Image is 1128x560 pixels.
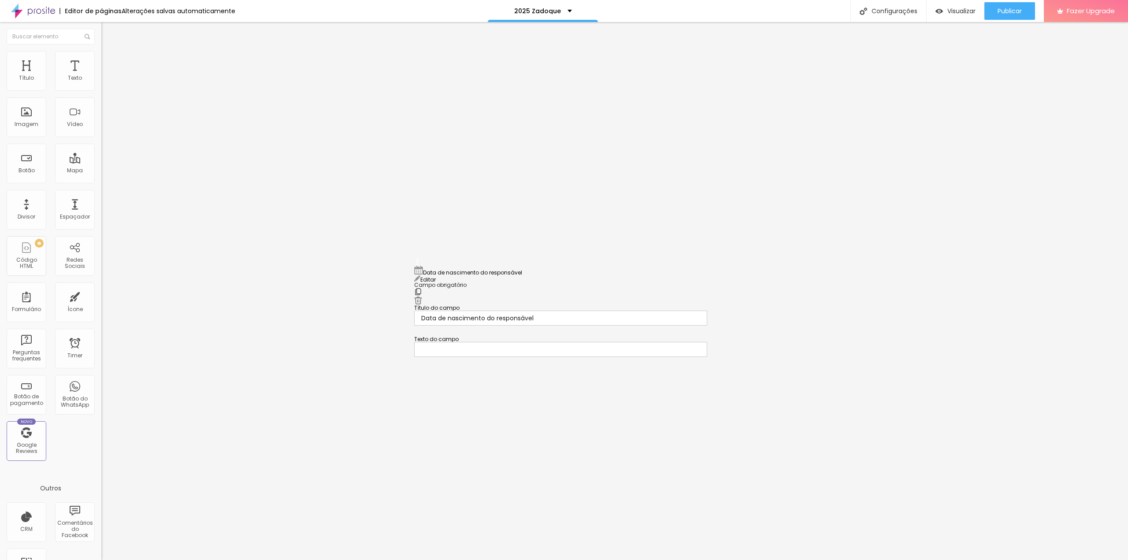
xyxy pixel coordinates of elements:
button: Visualizar [927,2,984,20]
img: view-1.svg [935,7,943,15]
input: Buscar elemento [7,29,95,45]
div: Botão de pagamento [9,393,44,406]
div: Imagem [15,121,38,127]
div: Redes Sociais [57,257,92,270]
div: Ícone [67,306,83,312]
div: Espaçador [60,214,90,220]
div: Comentários do Facebook [57,520,92,539]
div: Novo [17,419,36,425]
div: Editor de páginas [59,8,122,14]
div: Texto [68,75,82,81]
div: CRM [20,526,33,532]
span: Visualizar [947,7,976,15]
div: Perguntas frequentes [9,349,44,362]
div: Título [19,75,34,81]
div: Botão do WhatsApp [57,396,92,408]
button: Publicar [984,2,1035,20]
p: 2025 Zadoque [514,8,561,14]
div: Google Reviews [9,442,44,455]
div: Timer [67,352,82,359]
img: Icone [860,7,867,15]
img: Icone [85,34,90,39]
div: Vídeo [67,121,83,127]
div: Código HTML [9,257,44,270]
span: Fazer Upgrade [1067,7,1115,15]
div: Formulário [12,306,41,312]
div: Alterações salvas automaticamente [122,8,235,14]
div: Botão [19,167,35,174]
div: Divisor [18,214,35,220]
span: Publicar [998,7,1022,15]
div: Mapa [67,167,83,174]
